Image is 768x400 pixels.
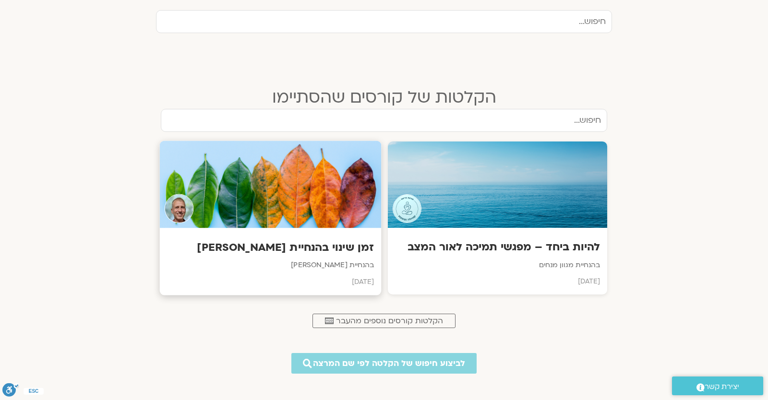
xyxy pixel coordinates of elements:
[705,380,739,393] span: יצירת קשר
[156,10,612,33] input: חיפוש...
[393,194,421,223] img: Teacher
[336,317,443,325] span: הקלטות קורסים נוספים מהעבר
[167,276,374,288] p: [DATE]
[167,240,374,255] h3: זמן שינוי בהנחיית [PERSON_NAME]
[313,359,465,368] span: לביצוע חיפוש של הקלטה לפי שם המרצה
[291,353,477,374] a: לביצוע חיפוש של הקלטה לפי שם המרצה
[167,259,374,271] p: בהנחיית [PERSON_NAME]
[161,88,607,107] h2: הקלטות של קורסים שהסתיימו
[395,240,600,254] h3: להיות ביחד – מפגשי תמיכה לאור המצב
[388,141,607,294] a: Teacherלהיות ביחד – מפגשי תמיכה לאור המצבבהנחיית מגוון מנחים[DATE]
[672,376,763,395] a: יצירת קשר
[165,194,194,224] img: Teacher
[161,141,380,294] a: Teacherזמן שינוי בהנחיית [PERSON_NAME]בהנחיית [PERSON_NAME][DATE]
[161,109,607,132] input: חיפוש...
[312,314,456,328] a: הקלטות קורסים נוספים מהעבר
[395,259,600,271] p: בהנחיית מגוון מנחים
[395,276,600,287] p: [DATE]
